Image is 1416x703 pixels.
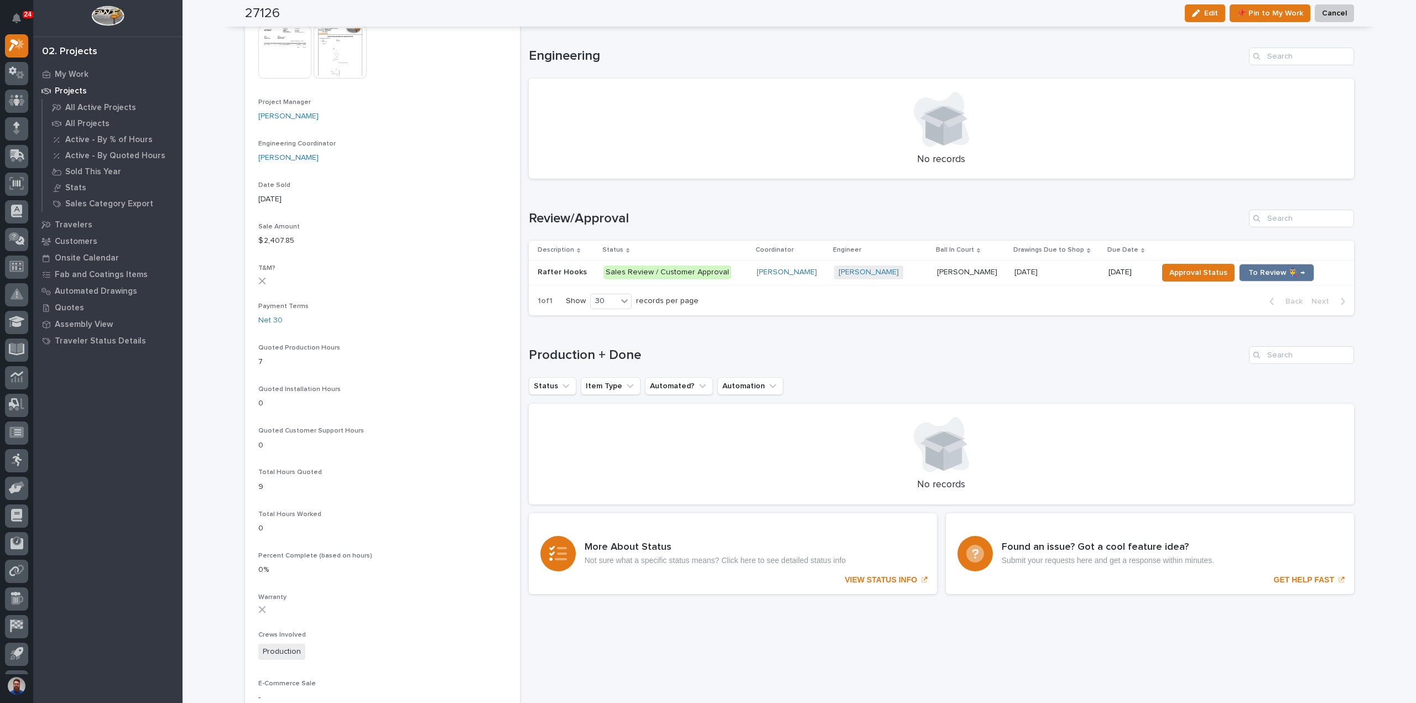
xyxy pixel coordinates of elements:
[1237,7,1303,20] span: 📌 Pin to My Work
[757,268,817,277] a: [PERSON_NAME]
[1239,264,1314,282] button: To Review 👨‍🏭 →
[43,148,183,163] a: Active - By Quoted Hours
[65,183,86,193] p: Stats
[839,268,899,277] a: [PERSON_NAME]
[55,70,88,80] p: My Work
[258,553,372,559] span: Percent Complete (based on hours)
[529,48,1245,64] h1: Engineering
[33,266,183,283] a: Fab and Coatings Items
[14,13,28,31] div: Notifications24
[258,398,507,409] p: 0
[542,154,1341,166] p: No records
[645,377,713,395] button: Automated?
[258,632,306,638] span: Crews Involved
[33,332,183,349] a: Traveler Status Details
[542,479,1341,491] p: No records
[55,253,119,263] p: Onsite Calendar
[1108,268,1149,277] p: [DATE]
[529,347,1245,363] h1: Production + Done
[258,303,309,310] span: Payment Terms
[43,116,183,131] a: All Projects
[55,336,146,346] p: Traveler Status Details
[946,513,1354,594] a: GET HELP FAST
[591,295,617,307] div: 30
[258,428,364,434] span: Quoted Customer Support Hours
[55,287,137,296] p: Automated Drawings
[1261,296,1307,306] button: Back
[5,674,28,697] button: users-avatar
[258,265,275,272] span: T&M?
[258,644,305,660] span: Production
[1279,296,1303,306] span: Back
[43,196,183,211] a: Sales Category Export
[1169,266,1227,279] span: Approval Status
[585,541,846,554] h3: More About Status
[33,233,183,249] a: Customers
[258,680,316,687] span: E-Commerce Sale
[833,244,861,256] p: Engineer
[258,594,287,601] span: Warranty
[1230,4,1310,22] button: 📌 Pin to My Work
[258,182,290,189] span: Date Sold
[1185,4,1225,22] button: Edit
[258,140,336,147] span: Engineering Coordinator
[538,244,574,256] p: Description
[1014,265,1040,277] p: [DATE]
[1307,296,1354,306] button: Next
[33,316,183,332] a: Assembly View
[1249,210,1354,227] input: Search
[258,111,319,122] a: [PERSON_NAME]
[33,249,183,266] a: Onsite Calendar
[717,377,783,395] button: Automation
[258,315,283,326] a: Net 30
[245,6,280,22] h2: 27126
[258,223,300,230] span: Sale Amount
[55,86,87,96] p: Projects
[258,356,507,368] p: 7
[937,265,999,277] p: [PERSON_NAME]
[42,46,97,58] div: 02. Projects
[258,564,507,576] p: 0%
[1315,4,1354,22] button: Cancel
[581,377,641,395] button: Item Type
[1107,244,1138,256] p: Due Date
[5,7,28,30] button: Notifications
[1162,264,1235,282] button: Approval Status
[91,6,124,26] img: Workspace Logo
[65,135,153,145] p: Active - By % of Hours
[33,82,183,99] a: Projects
[529,211,1245,227] h1: Review/Approval
[636,296,699,306] p: records per page
[33,216,183,233] a: Travelers
[1311,296,1336,306] span: Next
[55,237,97,247] p: Customers
[756,244,794,256] p: Coordinator
[585,556,846,565] p: Not sure what a specific status means? Click here to see detailed status info
[65,103,136,113] p: All Active Projects
[566,296,586,306] p: Show
[65,167,121,177] p: Sold This Year
[603,265,731,279] div: Sales Review / Customer Approval
[1204,8,1218,18] span: Edit
[1249,346,1354,364] input: Search
[1249,48,1354,65] input: Search
[65,119,110,129] p: All Projects
[55,270,148,280] p: Fab and Coatings Items
[258,511,321,518] span: Total Hours Worked
[529,260,1354,285] tr: Rafter HooksRafter Hooks Sales Review / Customer Approval[PERSON_NAME] [PERSON_NAME] [PERSON_NAME...
[55,220,92,230] p: Travelers
[529,513,937,594] a: VIEW STATUS INFO
[258,440,507,451] p: 0
[1322,7,1347,20] span: Cancel
[43,180,183,195] a: Stats
[258,194,507,205] p: [DATE]
[33,283,183,299] a: Automated Drawings
[55,303,84,313] p: Quotes
[258,523,507,534] p: 0
[43,100,183,115] a: All Active Projects
[529,288,561,315] p: 1 of 1
[1248,266,1305,279] span: To Review 👨‍🏭 →
[43,164,183,179] a: Sold This Year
